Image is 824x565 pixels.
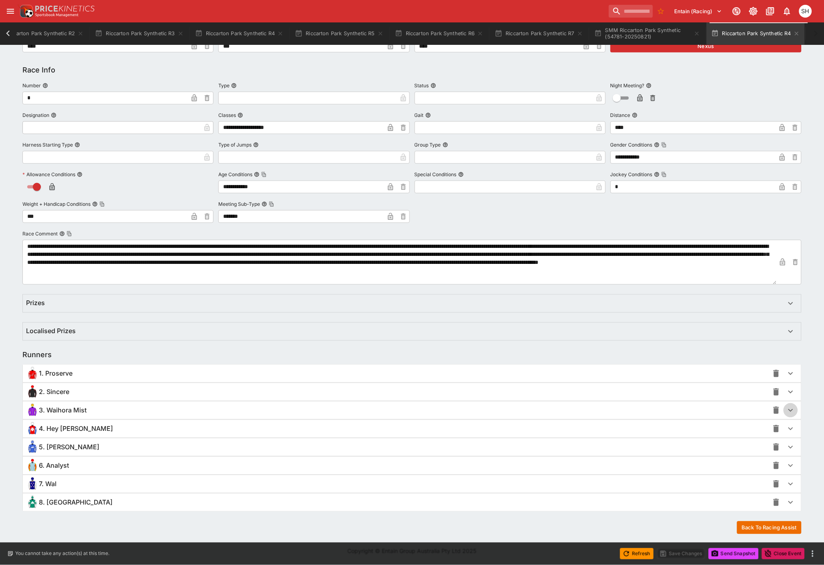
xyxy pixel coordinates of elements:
button: SMM Riccarton Park Synthetic (54781-20250821) [590,22,705,45]
button: Nexus [610,40,802,52]
button: Night Meeting? [646,83,652,88]
button: Status [431,83,436,88]
span: 7. Wal [39,480,56,489]
p: Type of Jumps [218,141,252,148]
button: Close Event [762,548,805,559]
button: Race CommentCopy To Clipboard [59,231,65,237]
button: Gender ConditionsCopy To Clipboard [654,142,660,148]
p: Gender Conditions [610,141,653,148]
p: Gait [415,112,424,119]
span: 4. Hey [PERSON_NAME] [39,425,113,433]
button: Riccarton Park Synthetic R3 [90,22,189,45]
button: Copy To Clipboard [66,231,72,237]
span: 1. Proserve [39,370,73,378]
button: Copy To Clipboard [99,201,105,207]
h6: Prizes [26,299,45,308]
button: Documentation [763,4,778,18]
h5: Runners [22,350,52,360]
button: Toggle light/dark mode [746,4,761,18]
button: Group Type [443,142,448,148]
img: proserve_64x64.png [26,367,39,380]
span: 6. Analyst [39,462,69,470]
img: PriceKinetics [35,6,95,12]
h6: Localised Prizes [26,327,76,336]
button: Harness Starting Type [75,142,80,148]
p: Type [218,82,230,89]
img: PriceKinetics Logo [18,3,34,19]
button: Riccarton Park Synthetic R4 [707,22,805,45]
p: Harness Starting Type [22,141,73,148]
span: 8. [GEOGRAPHIC_DATA] [39,499,113,507]
button: Notifications [780,4,794,18]
button: Send Snapshot [709,548,759,559]
img: sincere_64x64.png [26,386,39,398]
img: franni-caccini_64x64.png [26,441,39,454]
span: 2. Sincere [39,388,69,396]
img: faytina_64x64.png [26,496,39,509]
button: No Bookmarks [655,5,667,18]
p: You cannot take any action(s) at this time. [15,550,109,557]
button: open drawer [3,4,18,18]
img: wal_64x64.png [26,478,39,491]
p: Group Type [415,141,441,148]
img: waihora-mist_64x64.png [26,404,39,417]
button: Jockey ConditionsCopy To Clipboard [654,172,660,177]
button: Gait [425,113,431,118]
span: 3. Waihora Mist [39,406,87,415]
input: search [609,5,653,18]
button: Select Tenant [670,5,727,18]
button: more [808,549,818,559]
button: Connected to PK [729,4,744,18]
button: Scott Hunt [797,2,814,20]
p: Number [22,82,41,89]
img: analyst_64x64.png [26,459,39,472]
button: Special Conditions [458,172,464,177]
button: Copy To Clipboard [261,172,267,177]
img: hey-mickey_64x64.png [26,422,39,435]
button: Distance [632,113,638,118]
button: Meeting Sub-TypeCopy To Clipboard [262,201,267,207]
p: Jockey Conditions [610,171,653,178]
p: Status [415,82,429,89]
p: Allowance Conditions [22,171,75,178]
button: Riccarton Park Synthetic R6 [390,22,489,45]
p: Classes [218,112,236,119]
p: Designation [22,112,49,119]
button: Riccarton Park Synthetic R5 [290,22,389,45]
button: Riccarton Park Synthetic R7 [490,22,588,45]
button: Back To Racing Assist [737,521,802,534]
button: Copy To Clipboard [661,142,667,148]
p: Distance [610,112,631,119]
img: Sportsbook Management [35,13,79,17]
p: Weight + Handicap Conditions [22,201,91,207]
button: Allowance Conditions [77,172,83,177]
p: Age Conditions [218,171,252,178]
button: Riccarton Park Synthetic R4 [190,22,289,45]
p: Night Meeting? [610,82,645,89]
button: Classes [238,113,243,118]
button: Copy To Clipboard [269,201,274,207]
p: Meeting Sub-Type [218,201,260,207]
div: Scott Hunt [799,5,812,18]
button: Designation [51,113,56,118]
span: 5. [PERSON_NAME] [39,443,99,452]
button: Refresh [620,548,654,559]
button: Type of Jumps [253,142,259,148]
button: Copy To Clipboard [661,172,667,177]
button: Number [42,83,48,88]
button: Weight + Handicap ConditionsCopy To Clipboard [92,201,98,207]
p: Race Comment [22,230,58,237]
button: Type [231,83,237,88]
button: Age ConditionsCopy To Clipboard [254,172,260,177]
h5: Race Info [22,65,55,74]
p: Special Conditions [415,171,457,178]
